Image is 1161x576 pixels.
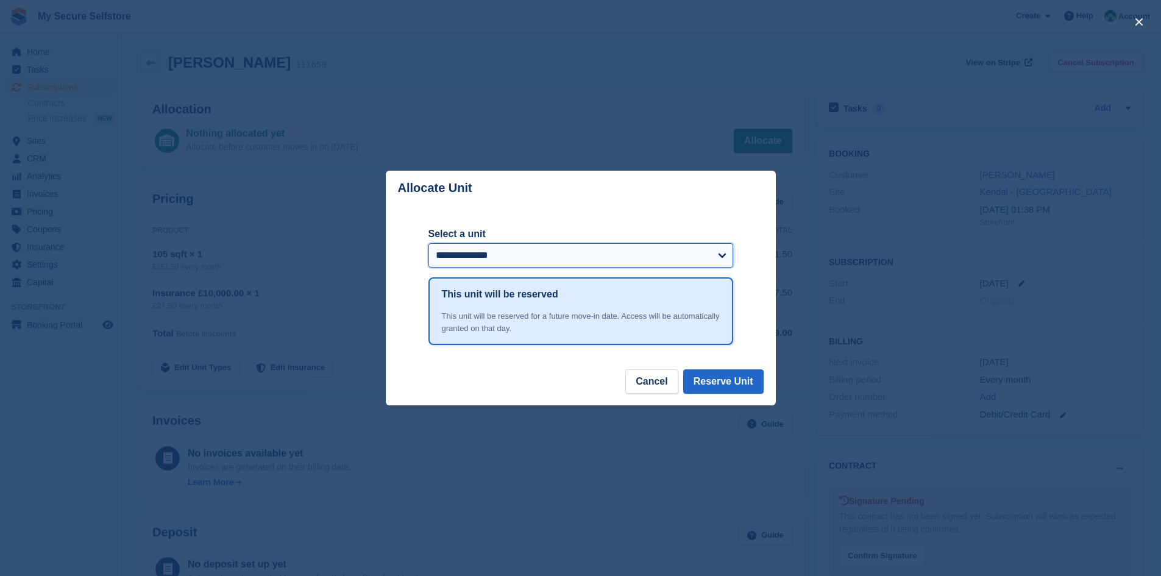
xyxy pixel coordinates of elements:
[442,287,558,302] h1: This unit will be reserved
[683,369,764,394] button: Reserve Unit
[442,310,720,334] div: This unit will be reserved for a future move-in date. Access will be automatically granted on tha...
[428,227,733,241] label: Select a unit
[398,181,472,195] p: Allocate Unit
[1129,12,1149,32] button: close
[625,369,678,394] button: Cancel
